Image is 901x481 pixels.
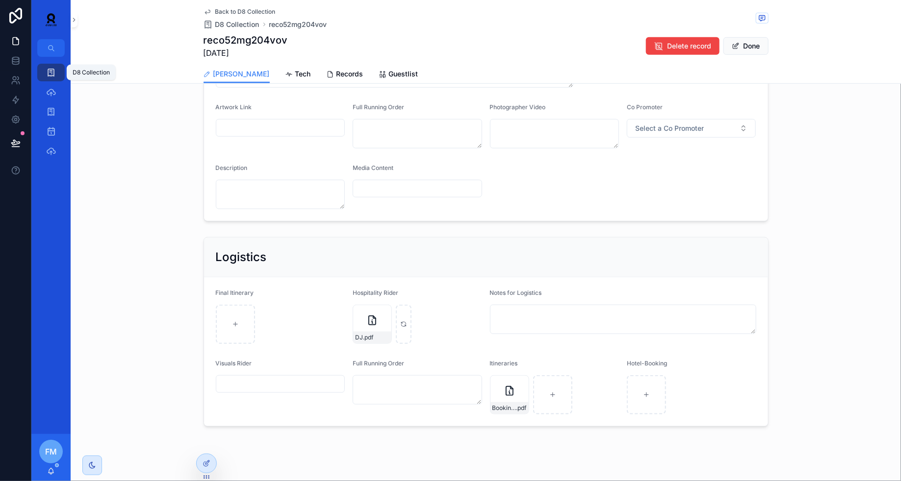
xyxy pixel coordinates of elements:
[490,360,518,367] span: Itineraries
[295,69,311,79] span: Tech
[215,20,259,29] span: D8 Collection
[31,57,71,172] div: scrollable content
[204,47,288,59] span: [DATE]
[627,119,756,138] button: Select Button
[363,334,373,341] span: .pdf
[646,37,720,55] button: Delete record
[492,404,516,412] span: Booking-#5319274009
[216,360,252,367] span: Visuals Rider
[490,289,542,296] span: Notes for Logistics
[73,69,110,76] div: D8 Collection
[723,37,769,55] button: Done
[635,123,704,133] span: Select a Co Promoter
[490,103,546,111] span: Photographer Video
[353,289,398,296] span: Hospitality Rider
[353,103,404,111] span: Full Running Order
[204,20,259,29] a: D8 Collection
[213,69,270,79] span: [PERSON_NAME]
[216,249,267,265] h2: Logistics
[216,103,252,111] span: Artwork Link
[216,289,254,296] span: Final Itinerary
[215,8,276,16] span: Back to D8 Collection
[627,360,667,367] span: Hotel-Booking
[285,65,311,85] a: Tech
[353,360,404,367] span: Full Running Order
[336,69,363,79] span: Records
[379,65,418,85] a: Guestlist
[204,33,288,47] h1: reco52mg204vov
[516,404,527,412] span: .pdf
[389,69,418,79] span: Guestlist
[45,446,57,457] span: FM
[204,65,270,84] a: [PERSON_NAME]
[204,8,276,16] a: Back to D8 Collection
[216,164,248,171] span: Description
[627,103,663,111] span: Co Promoter
[39,12,63,27] img: App logo
[327,65,363,85] a: Records
[355,334,363,341] span: DJ
[269,20,327,29] a: reco52mg204vov
[668,41,712,51] span: Delete record
[353,164,393,171] span: Media Content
